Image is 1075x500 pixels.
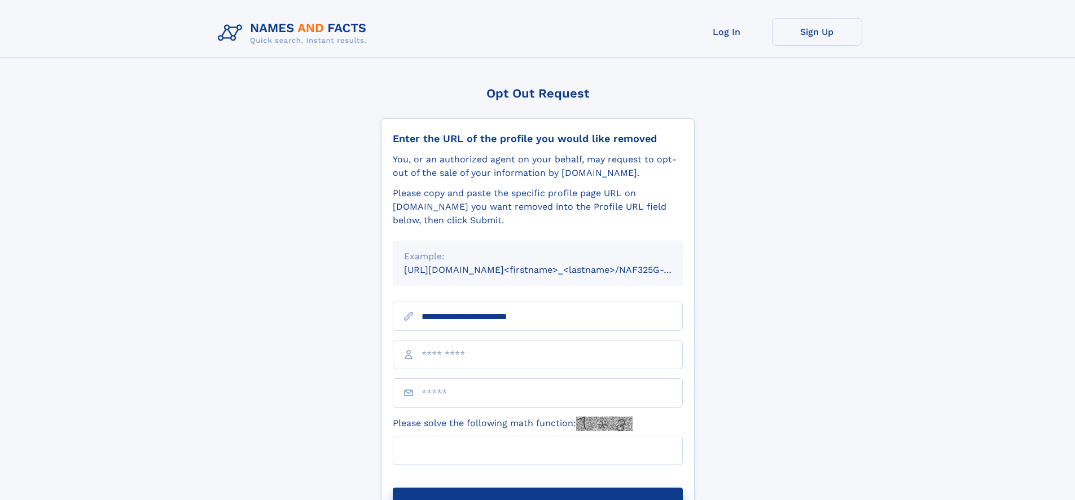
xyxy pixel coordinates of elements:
div: Enter the URL of the profile you would like removed [393,132,683,145]
a: Sign Up [772,18,862,46]
label: Please solve the following math function: [393,417,633,431]
img: Logo Names and Facts [213,18,376,48]
div: Please copy and paste the specific profile page URL on [DOMAIN_NAME] you want removed into the Pr... [393,187,683,227]
div: Example: [404,250,672,263]
small: [URL][DOMAIN_NAME]<firstname>_<lastname>/NAF325G-xxxxxxxx [404,264,704,275]
div: Opt Out Request [381,86,695,100]
a: Log In [682,18,772,46]
div: You, or an authorized agent on your behalf, may request to opt-out of the sale of your informatio... [393,153,683,180]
